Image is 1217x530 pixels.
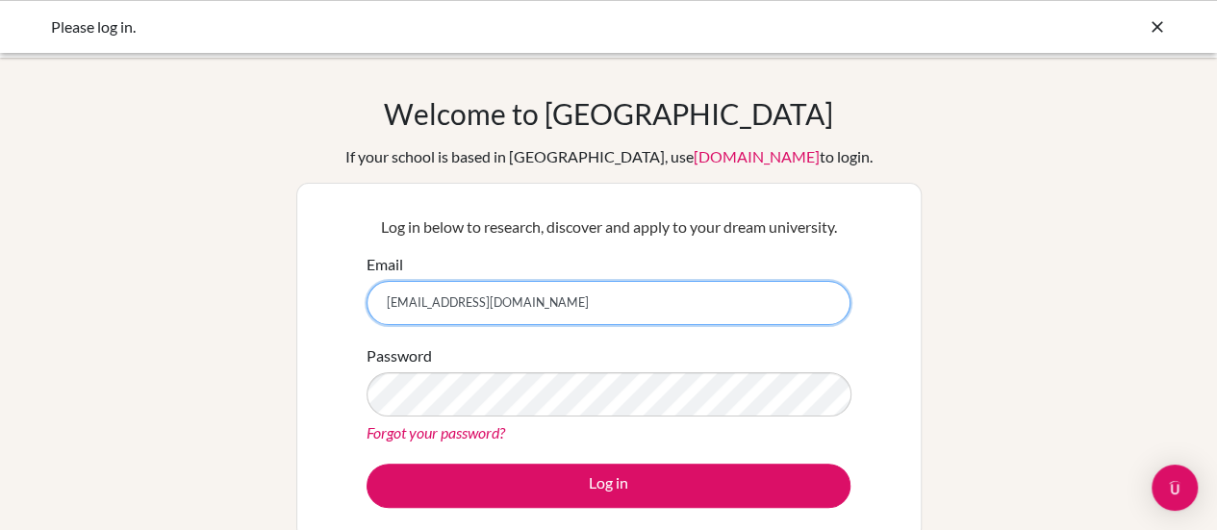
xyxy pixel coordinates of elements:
a: [DOMAIN_NAME] [694,147,820,165]
button: Log in [367,464,850,508]
div: Open Intercom Messenger [1152,465,1198,511]
p: Log in below to research, discover and apply to your dream university. [367,215,850,239]
label: Password [367,344,432,367]
label: Email [367,253,403,276]
h1: Welcome to [GEOGRAPHIC_DATA] [384,96,833,131]
div: If your school is based in [GEOGRAPHIC_DATA], use to login. [345,145,873,168]
a: Forgot your password? [367,423,505,442]
div: Please log in. [51,15,878,38]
